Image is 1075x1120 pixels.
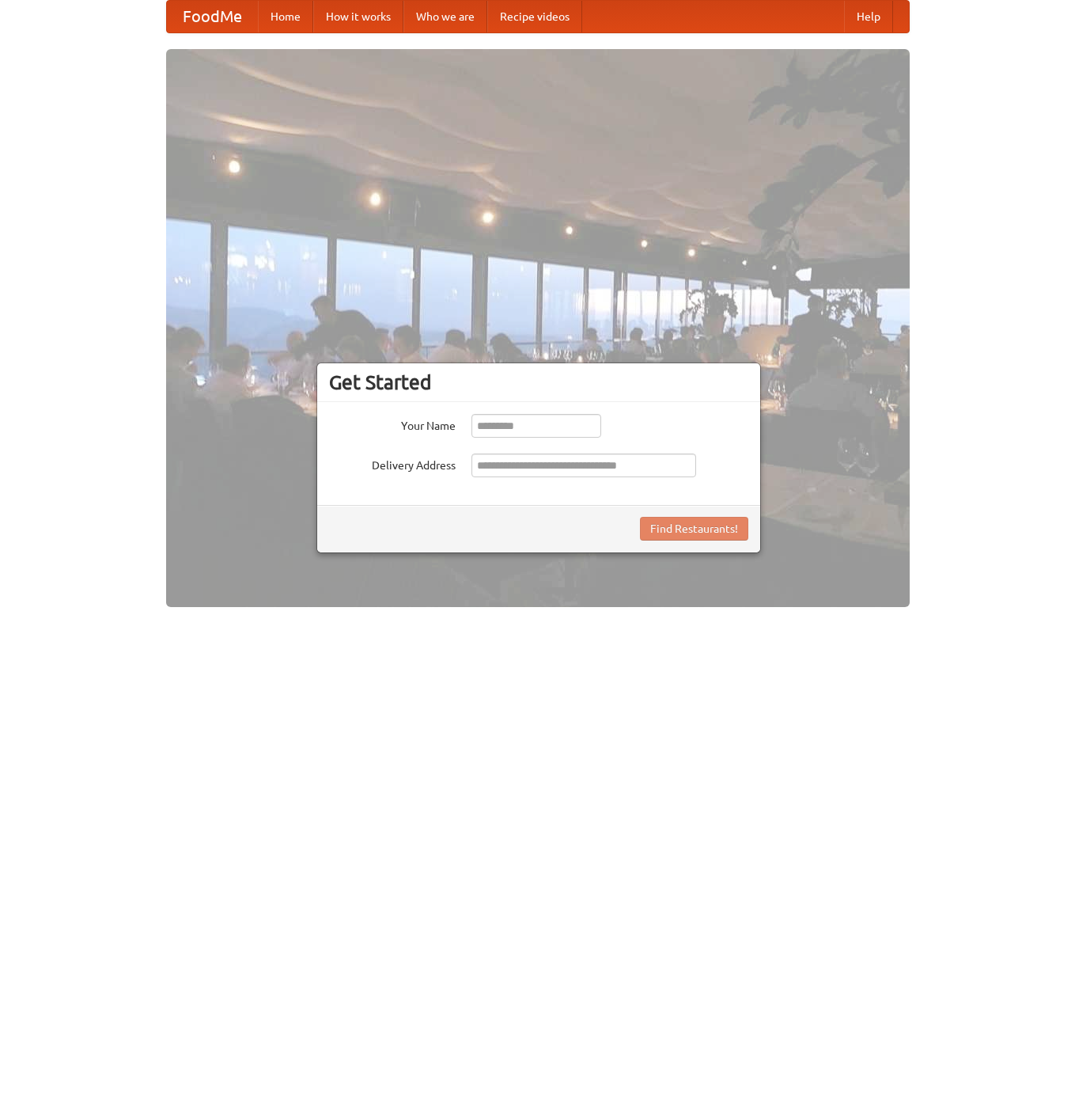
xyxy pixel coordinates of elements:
[313,1,403,32] a: How it works
[844,1,893,32] a: Help
[329,370,748,394] h3: Get Started
[329,414,456,434] label: Your Name
[640,517,748,541] button: Find Restaurants!
[258,1,313,32] a: Home
[329,454,456,473] label: Delivery Address
[167,1,258,32] a: FoodMe
[487,1,582,32] a: Recipe videos
[403,1,487,32] a: Who we are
